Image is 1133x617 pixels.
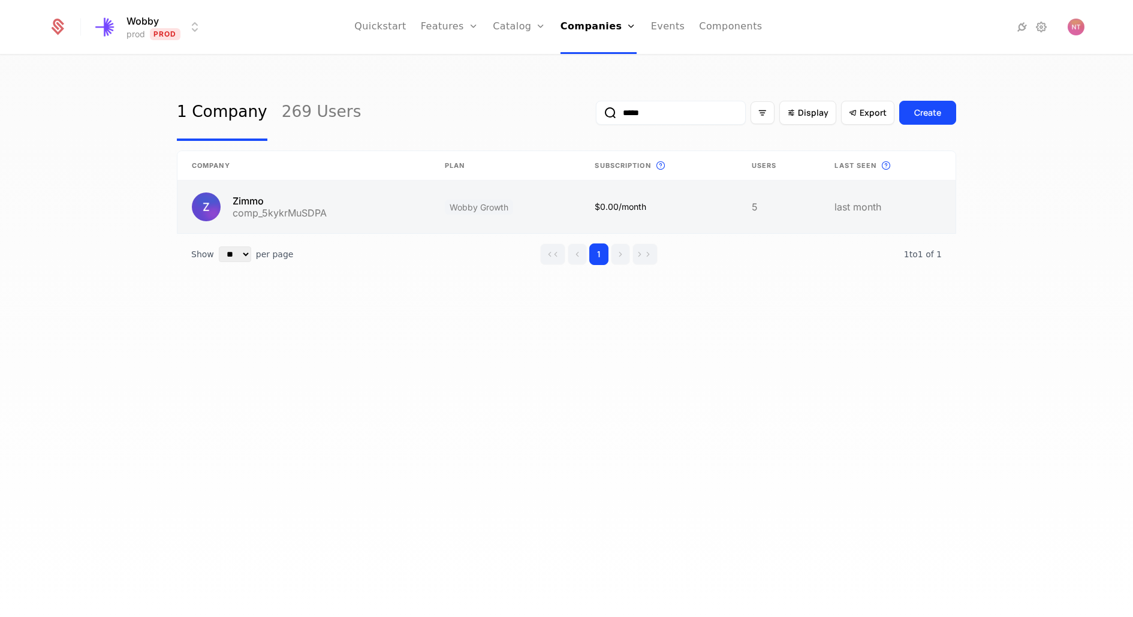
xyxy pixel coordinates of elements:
[150,28,180,40] span: Prod
[540,243,658,265] div: Page navigation
[177,234,956,275] div: Table pagination
[92,13,120,41] img: Wobby
[1015,20,1029,34] a: Integrations
[256,248,294,260] span: per page
[177,85,267,141] a: 1 Company
[841,101,894,125] button: Export
[126,14,159,28] span: Wobby
[540,243,565,265] button: Go to first page
[751,101,775,124] button: Filter options
[219,246,251,262] select: Select page size
[595,161,650,171] span: Subscription
[904,249,936,259] span: 1 to 1 of
[904,249,942,259] span: 1
[191,248,214,260] span: Show
[1068,19,1084,35] img: Nathan Tetroashvili
[779,101,836,125] button: Display
[568,243,587,265] button: Go to previous page
[430,151,580,180] th: Plan
[282,85,361,141] a: 269 Users
[1068,19,1084,35] button: Open user button
[860,107,887,119] span: Export
[632,243,658,265] button: Go to last page
[899,101,956,125] button: Create
[1034,20,1048,34] a: Settings
[611,243,630,265] button: Go to next page
[177,151,430,180] th: Company
[737,151,820,180] th: Users
[914,107,941,119] div: Create
[589,243,608,265] button: Go to page 1
[95,14,202,40] button: Select environment
[834,161,876,171] span: Last seen
[798,107,828,119] span: Display
[126,28,145,40] div: prod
